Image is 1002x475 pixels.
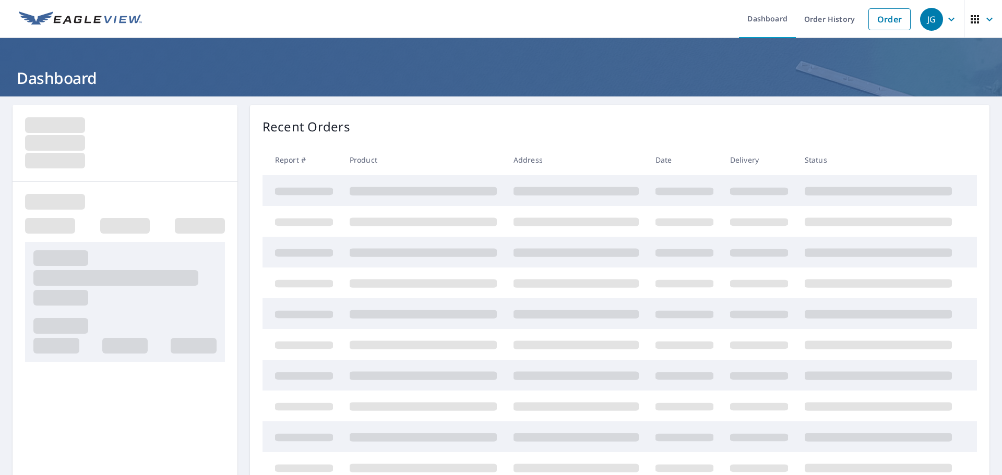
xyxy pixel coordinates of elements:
[868,8,911,30] a: Order
[647,144,722,175] th: Date
[505,144,647,175] th: Address
[920,8,943,31] div: JG
[796,144,960,175] th: Status
[341,144,505,175] th: Product
[19,11,142,27] img: EV Logo
[13,67,989,89] h1: Dashboard
[722,144,796,175] th: Delivery
[263,117,350,136] p: Recent Orders
[263,144,341,175] th: Report #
